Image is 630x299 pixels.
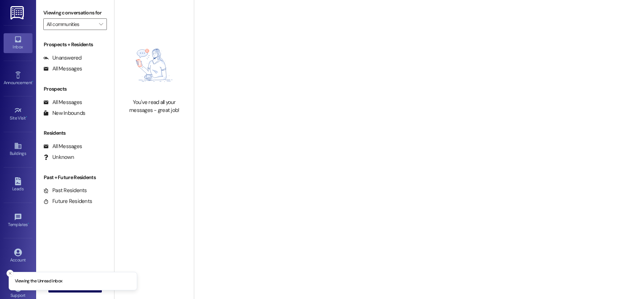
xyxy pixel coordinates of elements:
button: Close toast [6,270,14,277]
div: Residents [36,129,114,137]
img: empty-state [122,35,186,95]
a: Buildings [4,140,32,159]
div: Unanswered [43,54,82,62]
div: Prospects + Residents [36,41,114,48]
a: Leads [4,175,32,195]
div: Unknown [43,153,74,161]
span: • [32,79,33,84]
p: Viewing the Unread inbox [15,278,62,285]
a: Account [4,246,32,266]
span: • [26,114,27,120]
input: All communities [47,18,95,30]
div: New Inbounds [43,109,85,117]
a: Templates • [4,211,32,230]
div: Future Residents [43,198,92,205]
div: Prospects [36,85,114,93]
label: Viewing conversations for [43,7,107,18]
i:  [99,21,103,27]
div: Past + Future Residents [36,174,114,181]
div: All Messages [43,143,82,150]
img: ResiDesk Logo [10,6,25,19]
div: You've read all your messages - great job! [122,99,186,114]
a: Inbox [4,33,32,53]
div: All Messages [43,99,82,106]
div: Past Residents [43,187,87,194]
div: All Messages [43,65,82,73]
a: Site Visit • [4,104,32,124]
span: • [28,221,29,226]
